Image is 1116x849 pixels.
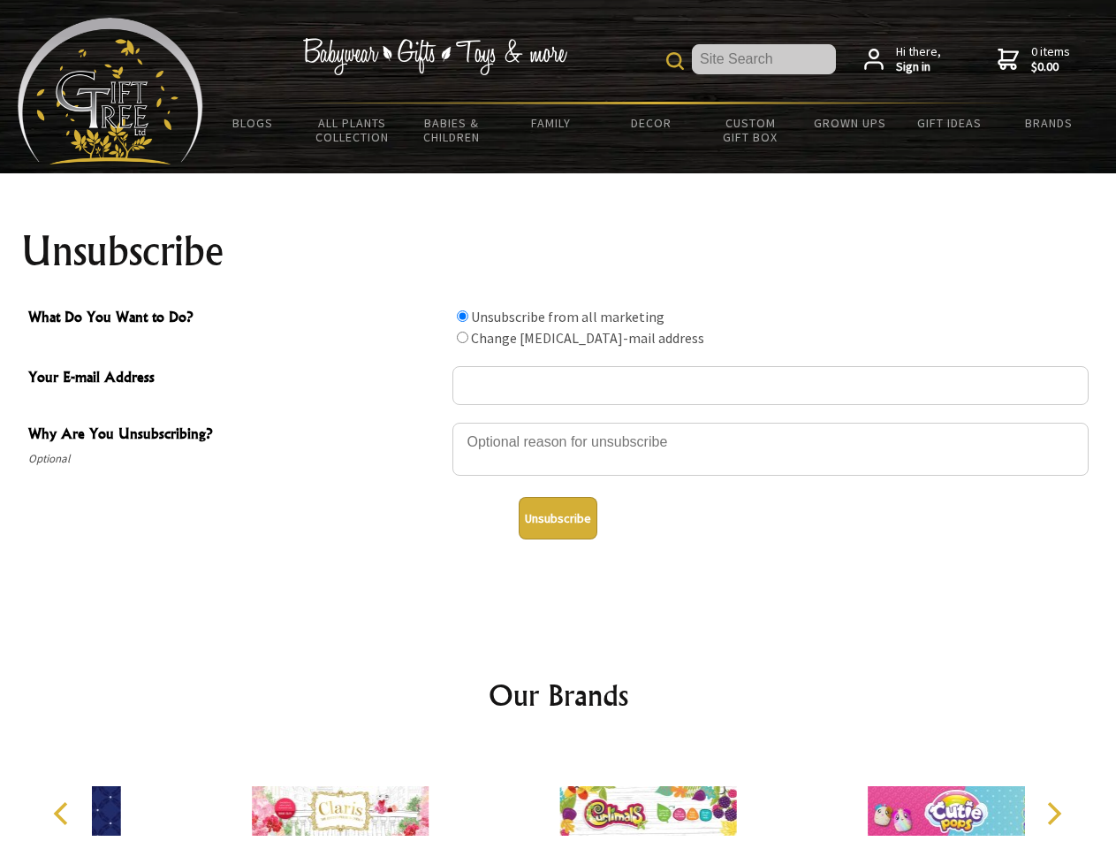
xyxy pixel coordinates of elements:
label: Change [MEDICAL_DATA]-mail address [471,329,704,347]
a: Decor [601,104,701,141]
button: Previous [44,794,83,833]
span: Why Are You Unsubscribing? [28,423,444,448]
span: Your E-mail Address [28,366,444,392]
a: Custom Gift Box [701,104,801,156]
input: What Do You Want to Do? [457,332,468,343]
img: product search [666,52,684,70]
input: Site Search [692,44,836,74]
label: Unsubscribe from all marketing [471,308,664,325]
span: 0 items [1031,43,1070,75]
span: What Do You Want to Do? [28,306,444,332]
h1: Unsubscribe [21,230,1096,272]
a: All Plants Collection [303,104,403,156]
a: Gift Ideas [900,104,999,141]
a: Hi there,Sign in [864,44,941,75]
a: Family [502,104,602,141]
h2: Our Brands [35,674,1082,716]
a: Grown Ups [800,104,900,141]
strong: Sign in [896,59,941,75]
img: Babywear - Gifts - Toys & more [302,38,567,75]
button: Next [1034,794,1073,833]
a: 0 items$0.00 [998,44,1070,75]
a: Brands [999,104,1099,141]
input: Your E-mail Address [452,366,1089,405]
img: Babyware - Gifts - Toys and more... [18,18,203,164]
span: Hi there, [896,44,941,75]
a: BLOGS [203,104,303,141]
a: Babies & Children [402,104,502,156]
input: What Do You Want to Do? [457,310,468,322]
span: Optional [28,448,444,470]
strong: $0.00 [1031,59,1070,75]
button: Unsubscribe [519,497,597,539]
textarea: Why Are You Unsubscribing? [452,423,1089,476]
